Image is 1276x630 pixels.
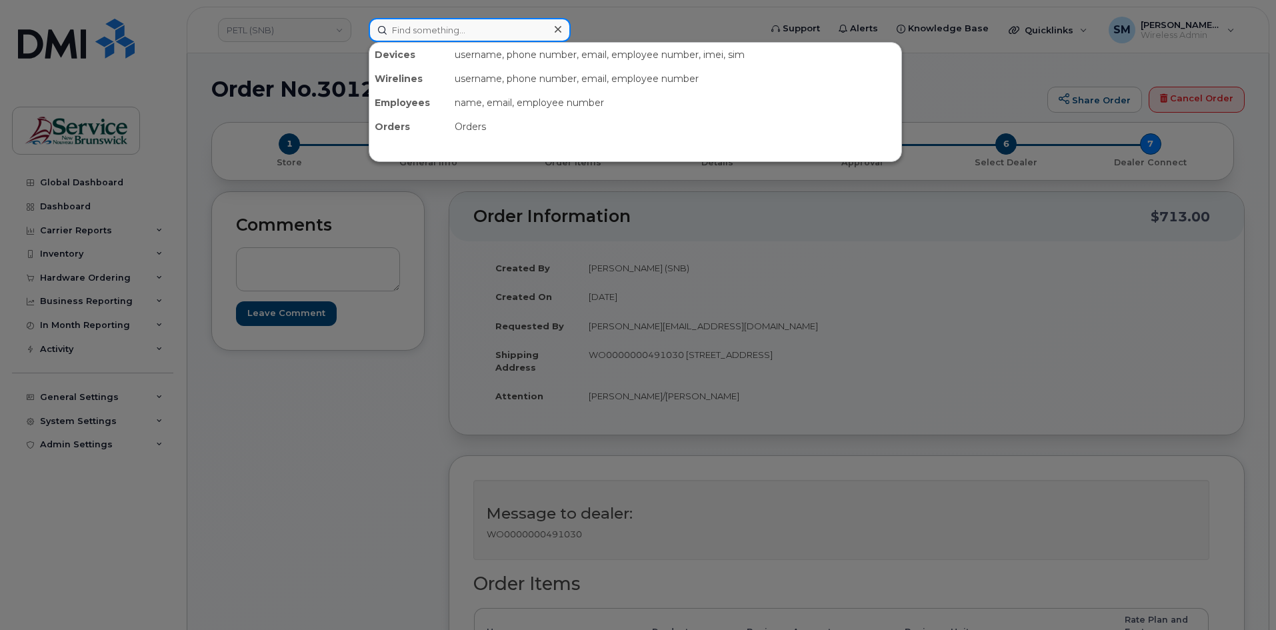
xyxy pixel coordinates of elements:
[449,91,901,115] div: name, email, employee number
[369,67,449,91] div: Wirelines
[449,115,901,139] div: Orders
[449,43,901,67] div: username, phone number, email, employee number, imei, sim
[369,115,449,139] div: Orders
[369,43,449,67] div: Devices
[369,91,449,115] div: Employees
[449,67,901,91] div: username, phone number, email, employee number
